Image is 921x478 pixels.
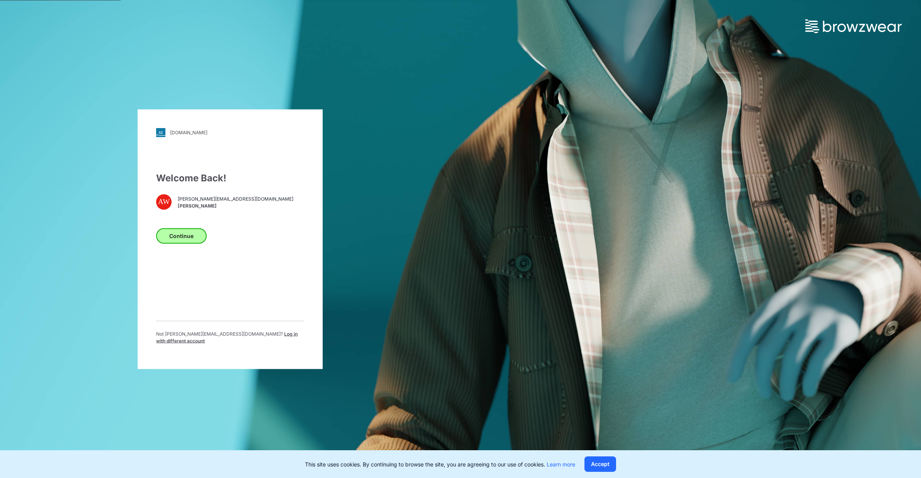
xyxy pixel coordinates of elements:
button: Continue [156,228,207,243]
img: svg+xml;base64,PHN2ZyB3aWR0aD0iMjgiIGhlaWdodD0iMjgiIHZpZXdCb3g9IjAgMCAyOCAyOCIgZmlsbD0ibm9uZSIgeG... [156,128,165,137]
div: AW [156,194,172,209]
a: Learn more [547,461,575,468]
a: [DOMAIN_NAME] [156,128,304,137]
img: browzwear-logo.73288ffb.svg [805,19,902,33]
div: Welcome Back! [156,171,304,185]
div: [DOMAIN_NAME] [170,130,207,135]
p: This site uses cookies. By continuing to browse the site, you are agreeing to our use of cookies. [305,460,575,468]
span: [PERSON_NAME][EMAIL_ADDRESS][DOMAIN_NAME] [178,196,293,203]
p: Not [PERSON_NAME][EMAIL_ADDRESS][DOMAIN_NAME] ? [156,330,304,344]
span: [PERSON_NAME] [178,203,293,209]
button: Accept [584,456,616,472]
